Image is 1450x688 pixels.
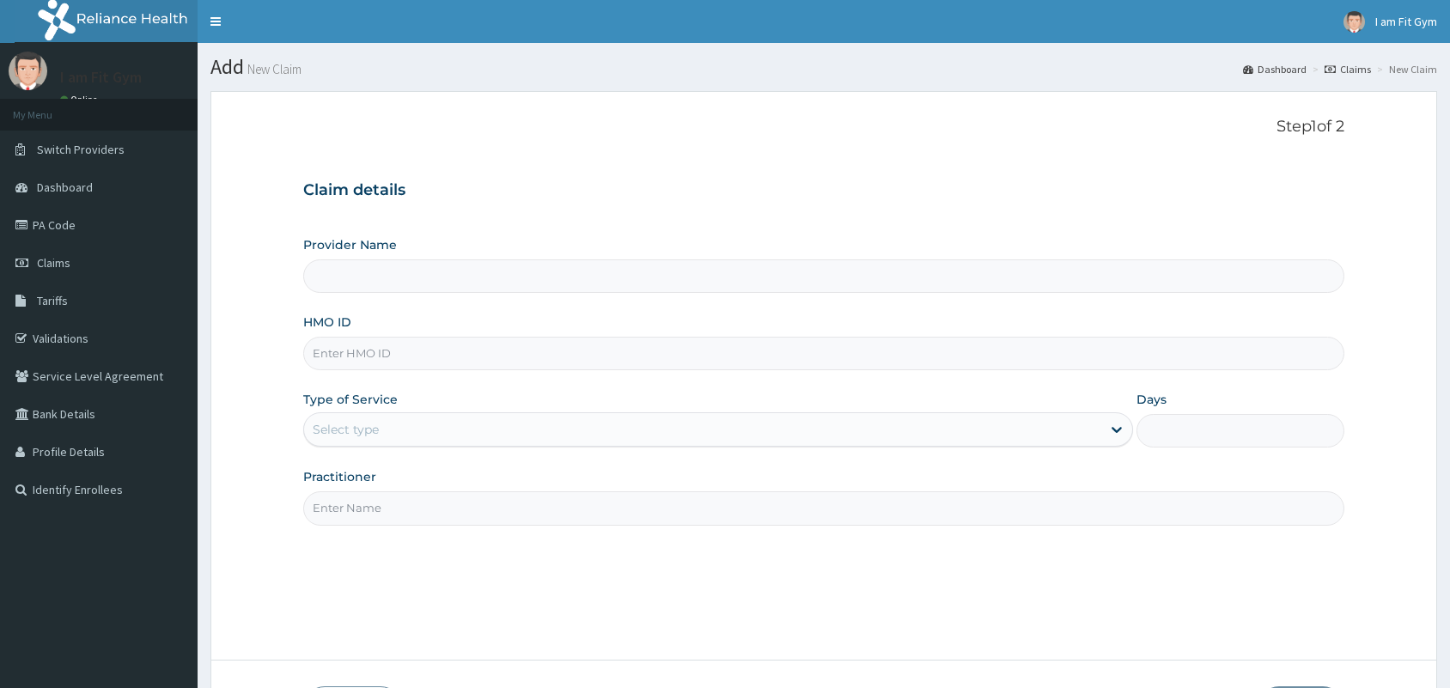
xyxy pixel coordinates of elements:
label: Type of Service [303,391,398,408]
span: I am Fit Gym [1375,14,1437,29]
li: New Claim [1373,62,1437,76]
label: Days [1136,391,1167,408]
h3: Claim details [303,181,1344,200]
span: Claims [37,255,70,271]
input: Enter HMO ID [303,337,1344,370]
span: Switch Providers [37,142,125,157]
h1: Add [210,56,1437,78]
input: Enter Name [303,491,1344,525]
span: Tariffs [37,293,68,308]
div: Select type [313,421,379,438]
img: User Image [1343,11,1365,33]
img: User Image [9,52,47,90]
a: Online [60,94,101,106]
label: HMO ID [303,314,351,331]
p: Step 1 of 2 [303,118,1344,137]
label: Practitioner [303,468,376,485]
a: Claims [1325,62,1371,76]
p: I am Fit Gym [60,70,142,85]
small: New Claim [244,63,302,76]
a: Dashboard [1243,62,1307,76]
label: Provider Name [303,236,397,253]
span: Dashboard [37,180,93,195]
